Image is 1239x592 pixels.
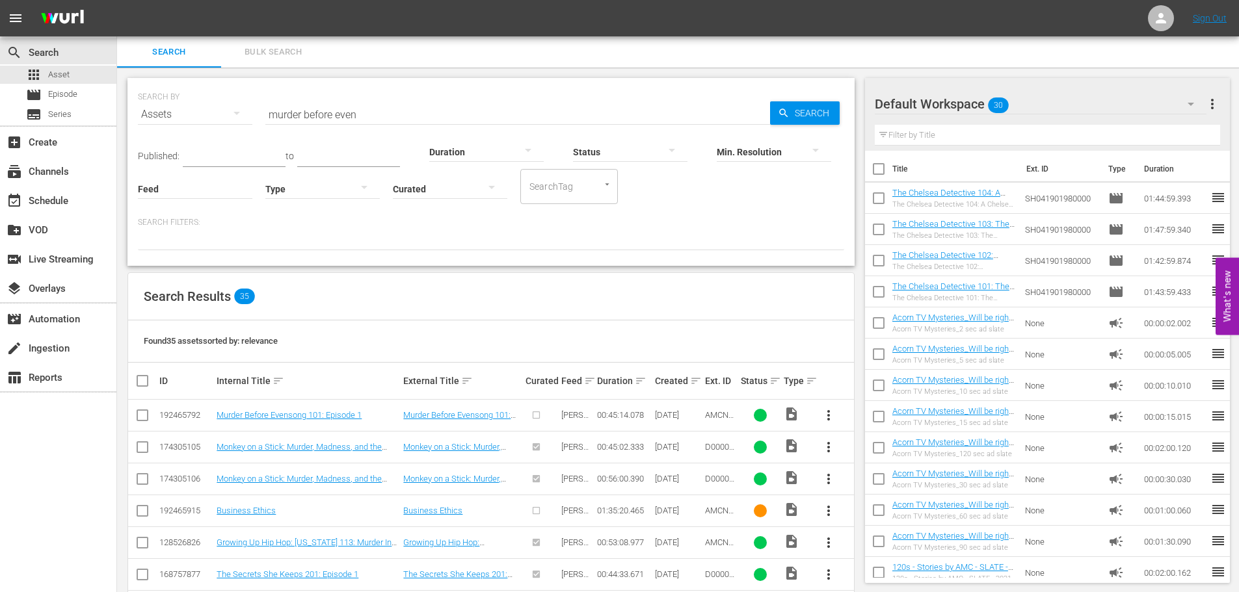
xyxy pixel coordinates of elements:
[892,200,1015,209] div: The Chelsea Detective 104: A Chelsea Education
[561,506,589,535] span: [PERSON_NAME] Feed
[705,569,734,589] span: D0000046434
[217,506,276,515] a: Business Ethics
[1108,409,1124,424] span: Ad
[1210,533,1226,548] span: reorder
[1020,339,1103,370] td: None
[821,567,836,582] span: more_vert
[741,373,780,389] div: Status
[8,10,23,26] span: menu
[892,250,1013,299] a: The Chelsea Detective 102: [PERSON_NAME] (The Chelsea Detective 102: [PERSON_NAME] (amc_networks_...
[655,506,701,515] div: [DATE]
[403,537,516,567] a: Growing Up Hip Hop: [US_STATE] 113: Murder Inc for Life
[1216,257,1239,335] button: Open Feedback Widget
[892,450,1015,458] div: Acorn TV Mysteries_120 sec ad slate
[821,439,836,455] span: more_vert
[892,344,1014,363] a: Acorn TV Mysteries_Will be right back 05 S01642204001 FINAL
[875,86,1206,122] div: Default Workspace
[1020,401,1103,432] td: None
[892,562,1013,582] a: 120s - Stories by AMC - SLATE - 2021
[7,370,22,385] span: Reports
[892,469,1014,488] a: Acorn TV Mysteries_Will be right back 30 S01642207001 FINA
[1205,88,1220,120] button: more_vert
[273,375,284,387] span: sort
[892,531,1014,550] a: Acorn TV Mysteries_Will be right back 90 S01642209001 FINAL
[1210,377,1226,393] span: reorder
[1139,495,1210,526] td: 00:01:00.060
[790,101,840,125] span: Search
[159,474,213,483] div: 174305106
[892,263,1015,271] div: The Chelsea Detective 102: [PERSON_NAME]
[7,45,22,60] span: Search
[821,535,836,550] span: more_vert
[1019,151,1101,187] th: Ext. ID
[655,373,701,389] div: Created
[31,3,94,34] img: ans4CAIJ8jUAAAAAAAAAAAAAAAAAAAAAAAAgQb4GAAAAAAAAAAAAAAAAAAAAAAAAJMjXAAAAAAAAAAAAAAAAAAAAAAAAgAT5G...
[26,107,42,122] span: Series
[159,537,213,547] div: 128526826
[892,512,1015,521] div: Acorn TV Mysteries_60 sec ad slate
[286,151,294,161] span: to
[1020,245,1103,276] td: SH041901980000
[159,569,213,579] div: 168757877
[892,294,1015,302] div: The Chelsea Detective 101: The Wages of Sin
[1210,221,1226,237] span: reorder
[1139,432,1210,463] td: 00:02:00.120
[892,406,1014,426] a: Acorn TV Mysteries_Will be right back 15 S01642206001 FINAL
[1210,564,1226,580] span: reorder
[403,410,516,430] a: Murder Before Evensong 101: Episode 1
[813,559,844,590] button: more_vert
[1210,502,1226,517] span: reorder
[1108,440,1124,456] span: Ad
[217,474,387,493] a: Monkey on a Stick: Murder, Madness, and the [DEMOGRAPHIC_DATA] 101: Episode 1
[1108,534,1124,549] span: Ad
[892,231,1015,240] div: The Chelsea Detective 103: The Gentle Giant
[892,375,1014,394] a: Acorn TV Mysteries_Will be right back 10 S01642205001 FINAL
[705,506,734,535] span: AMCNVR0000070260
[125,45,213,60] span: Search
[7,164,22,179] span: Channels
[1108,253,1124,268] span: Episode
[813,527,844,558] button: more_vert
[159,410,213,420] div: 192465792
[159,376,213,386] div: ID
[655,410,701,420] div: [DATE]
[1100,151,1136,187] th: Type
[138,96,252,133] div: Assets
[1139,370,1210,401] td: 00:00:10.010
[892,151,1019,187] th: Title
[1020,370,1103,401] td: None
[892,481,1015,489] div: Acorn TV Mysteries_30 sec ad slate
[597,537,650,547] div: 00:53:08.977
[7,135,22,150] span: Create
[138,151,180,161] span: Published:
[821,503,836,519] span: more_vert
[7,281,22,296] span: Overlays
[892,543,1015,552] div: Acorn TV Mysteries_90 sec ad slate
[988,92,1009,119] span: 30
[892,281,1015,330] a: The Chelsea Detective 101: The Wages of Sin (The Chelsea Detective 101: The Wages of Sin (amc_net...
[1210,470,1226,486] span: reorder
[892,219,1015,268] a: The Chelsea Detective 103: The Gentle Giant (The Chelsea Detective 103: The Gentle Giant (amc_net...
[655,569,701,579] div: [DATE]
[217,373,399,389] div: Internal Title
[1020,557,1103,588] td: None
[784,502,799,517] span: Video
[784,406,799,422] span: Video
[597,410,650,420] div: 00:45:14.078
[144,289,231,304] span: Search Results
[1108,315,1124,331] span: Ad
[892,325,1015,333] div: Acorn TV Mysteries_2 sec ad slate
[1108,222,1124,237] span: Episode
[784,470,799,485] span: Video
[1136,151,1214,187] th: Duration
[1108,190,1124,206] span: Episode
[561,373,593,389] div: Feed
[217,537,397,557] a: Growing Up Hip Hop: [US_STATE] 113: Murder Inc for Life
[813,400,844,431] button: more_vert
[1139,245,1210,276] td: 01:42:59.874
[705,410,734,439] span: AMCNVR0000070722
[892,188,1013,246] a: The Chelsea Detective 104: A Chelsea Education (The Chelsea Detective 104: A Chelsea Education (a...
[705,474,734,493] span: D0000062122
[561,537,589,567] span: [PERSON_NAME] Feed
[217,442,387,461] a: Monkey on a Stick: Murder, Madness, and the [DEMOGRAPHIC_DATA] 102: Episode 2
